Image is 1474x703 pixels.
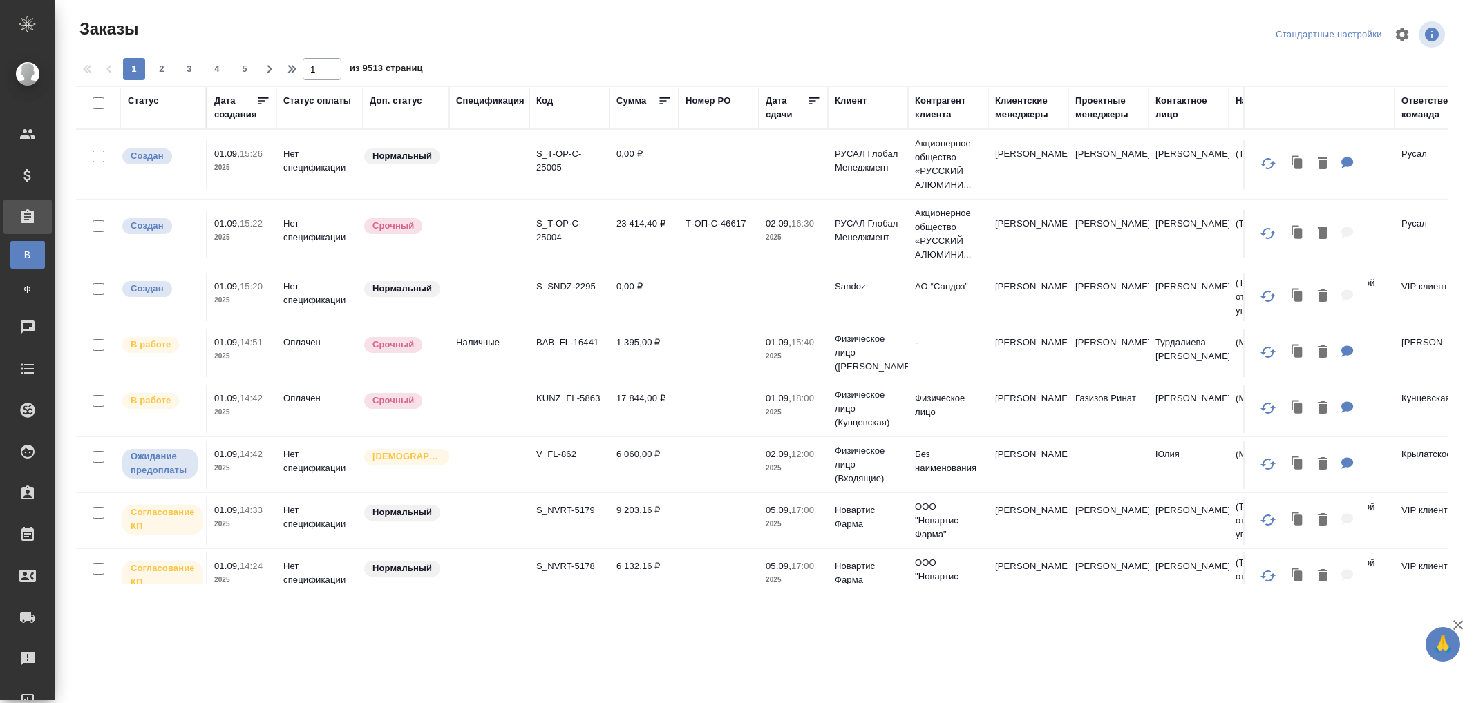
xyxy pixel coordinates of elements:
p: Новартис Фарма [835,503,901,531]
p: 01.09, [766,337,791,347]
p: 01.09, [214,281,240,291]
td: (МБ) ООО "Монблан" [1229,441,1395,489]
td: Т-ОП-С-46617 [679,210,759,258]
p: 2025 [214,293,270,307]
button: Обновить [1251,336,1285,369]
a: Ф [10,276,45,303]
div: Код [536,94,553,108]
p: 02.09, [766,449,791,459]
p: РУСАЛ Глобал Менеджмент [835,217,901,244]
p: Акционерное общество «РУССКИЙ АЛЮМИНИ... [915,206,981,262]
div: Выставляется автоматически, если на указанный объем услуг необходимо больше времени в стандартном... [363,217,442,235]
p: 2025 [766,461,821,475]
p: KUNZ_FL-5863 [536,392,603,405]
p: РУСАЛ Глобал Менеджмент [835,147,901,175]
td: (ТУ) ООО "Трактат" [1229,140,1395,189]
button: 2 [151,58,173,80]
td: [PERSON_NAME] [1068,210,1149,258]
button: Удалить [1311,338,1334,367]
p: 2025 [766,517,821,531]
p: 2025 [766,231,821,244]
button: Клонировать [1285,394,1311,423]
p: 12:00 [791,449,814,459]
p: 05.09, [766,505,791,515]
p: 15:26 [240,148,263,159]
button: Клонировать [1285,282,1311,311]
td: (TUP) Общество с ограниченной ответственностью «Технологии управления переводом» [1229,269,1395,325]
td: 23 414,40 ₽ [610,210,679,258]
p: 2025 [214,461,270,475]
span: 2 [151,62,173,76]
span: Настроить таблицу [1386,18,1419,51]
p: Нормальный [372,282,432,296]
td: Нет спецификации [276,497,363,545]
td: Нет спецификации [276,552,363,601]
p: Физическое лицо (Кунцевская) [835,388,901,430]
p: Физическое лицо ([PERSON_NAME]) [835,332,901,374]
td: [PERSON_NAME] [1149,385,1229,433]
button: Удалить [1311,506,1334,535]
p: Ожидание предоплаты [131,450,189,477]
button: Для КМ: от КВ Перевод нужен будет на русский язык. Нотариальный По срокам ограничений нет Удобнее... [1334,450,1361,479]
p: 01.09, [214,505,240,515]
button: Удалить [1311,562,1334,590]
span: Ф [17,282,38,296]
td: [PERSON_NAME] [988,385,1068,433]
div: Выставляет ПМ после принятия заказа от КМа [121,336,199,354]
td: Турдалиева [PERSON_NAME] [1149,329,1229,377]
button: Клонировать [1285,338,1311,367]
td: 0,00 ₽ [610,140,679,189]
td: (ТУ) ООО "Трактат" [1229,210,1395,258]
p: Создан [131,219,164,233]
p: Акционерное общество «РУССКИЙ АЛЮМИНИ... [915,137,981,192]
div: Клиент [835,94,867,108]
button: Удалить [1311,150,1334,178]
p: Срочный [372,219,414,233]
div: Выставляется автоматически, если на указанный объем услуг необходимо больше времени в стандартном... [363,336,442,354]
p: 01.09, [214,337,240,347]
td: [PERSON_NAME] [1068,329,1149,377]
button: Обновить [1251,559,1285,593]
td: (TUP) Общество с ограниченной ответственностью «Технологии управления переводом» [1229,493,1395,548]
p: S_NVRT-5178 [536,559,603,573]
button: 🙏 [1426,627,1460,662]
button: Обновить [1251,392,1285,425]
p: Без наименования [915,447,981,475]
button: 3 [178,58,200,80]
div: Статус по умолчанию для стандартных заказов [363,503,442,522]
p: Создан [131,149,164,163]
td: (МБ) ООО "Монблан" [1229,329,1395,377]
p: 02.09, [766,218,791,229]
td: Оплачен [276,385,363,433]
button: Клонировать [1285,506,1311,535]
p: В работе [131,338,171,351]
td: Нет спецификации [276,140,363,189]
div: Контрагент клиента [915,94,981,122]
div: Клиентские менеджеры [995,94,1061,122]
div: Выставляет ПМ после принятия заказа от КМа [121,392,199,410]
span: 5 [234,62,256,76]
td: [PERSON_NAME] [988,273,1068,321]
p: - [915,336,981,349]
p: S_SNDZ-2295 [536,280,603,293]
button: Обновить [1251,280,1285,313]
button: Обновить [1251,147,1285,180]
td: Оплачен [276,329,363,377]
p: 01.09, [214,148,240,159]
td: Юлия [1149,441,1229,489]
td: (МБ) ООО "Монблан" [1229,385,1395,433]
div: Статус [128,94,159,108]
span: из 9513 страниц [350,60,423,80]
p: BAB_FL-16441 [536,336,603,349]
div: split button [1272,24,1386,46]
td: [PERSON_NAME] [988,497,1068,545]
div: Статус по умолчанию для стандартных заказов [363,280,442,298]
p: 18:00 [791,393,814,403]
td: 9 203,16 ₽ [610,497,679,545]
td: [PERSON_NAME] [1149,210,1229,258]
td: [PERSON_NAME] [988,441,1068,489]
span: 🙏 [1431,630,1455,659]
td: 1 395,00 ₽ [610,329,679,377]
td: [PERSON_NAME] [1068,552,1149,601]
p: 01.09, [214,218,240,229]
